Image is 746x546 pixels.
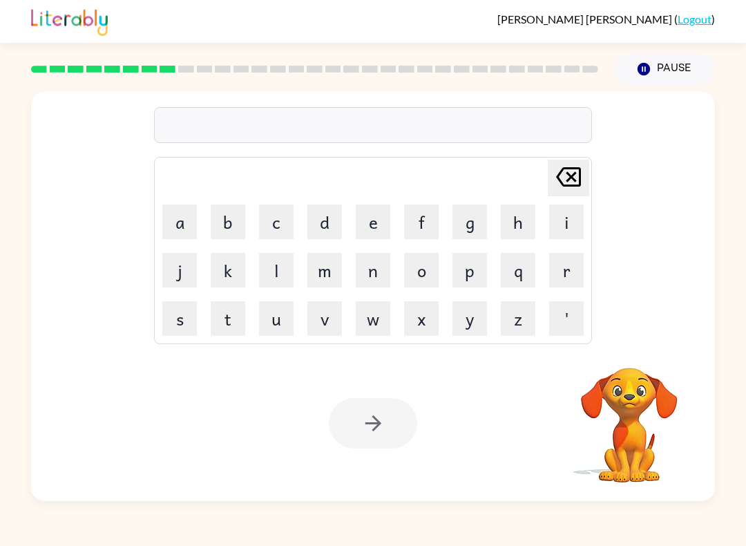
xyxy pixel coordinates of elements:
[452,205,487,239] button: g
[501,253,535,288] button: q
[678,12,711,26] a: Logout
[31,6,108,36] img: Literably
[211,253,245,288] button: k
[259,205,294,239] button: c
[356,253,390,288] button: n
[452,253,487,288] button: p
[259,253,294,288] button: l
[549,301,584,336] button: '
[259,301,294,336] button: u
[549,253,584,288] button: r
[404,301,439,336] button: x
[404,205,439,239] button: f
[356,301,390,336] button: w
[162,205,197,239] button: a
[560,346,698,484] video: Your browser must support playing .mp4 files to use Literably. Please try using another browser.
[501,205,535,239] button: h
[162,301,197,336] button: s
[307,301,342,336] button: v
[452,301,487,336] button: y
[356,205,390,239] button: e
[307,205,342,239] button: d
[497,12,674,26] span: [PERSON_NAME] [PERSON_NAME]
[497,12,715,26] div: ( )
[307,253,342,288] button: m
[211,205,245,239] button: b
[162,253,197,288] button: j
[549,205,584,239] button: i
[501,301,535,336] button: z
[615,53,715,85] button: Pause
[404,253,439,288] button: o
[211,301,245,336] button: t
